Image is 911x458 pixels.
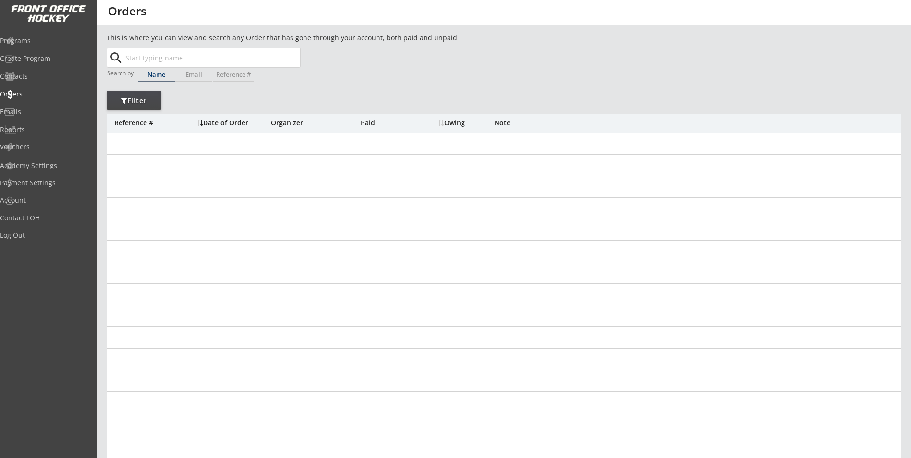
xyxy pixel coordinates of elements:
div: Organizer [271,120,358,126]
div: Note [494,120,901,126]
div: Filter [107,96,161,106]
div: Email [175,72,212,78]
div: Search by [107,70,134,76]
input: Start typing name... [123,48,300,67]
div: Paid [361,120,413,126]
div: Date of Order [197,120,268,126]
div: Owing [438,120,494,126]
div: Reference # [114,120,193,126]
div: This is where you can view and search any Order that has gone through your account, both paid and... [107,33,512,43]
button: search [108,50,124,66]
div: Reference # [213,72,254,78]
div: Name [138,72,175,78]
